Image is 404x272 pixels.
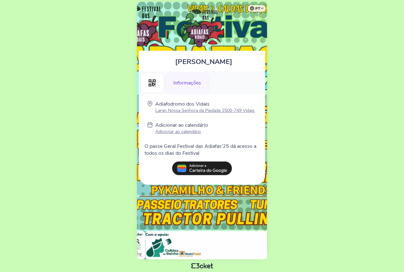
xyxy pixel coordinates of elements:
[155,107,255,113] p: Largo Nossa Senhora da Piedade 2500-749 Vidais
[174,8,230,48] img: Festival da Adiafas'25
[172,161,232,175] img: pt_add_to_google_wallet.13e59062.svg
[175,57,232,67] span: [PERSON_NAME]
[155,129,208,135] p: Adicionar ao calendário
[165,79,209,86] a: Informações
[165,73,209,93] div: Informações
[155,122,208,136] a: Adicionar ao calendário Adicionar ao calendário
[155,101,255,107] p: Adiafodromo dos Vidais
[155,122,208,129] p: Adicionar ao calendário
[155,101,255,113] a: Adiafodromo dos Vidais Largo Nossa Senhora da Piedade 2500-749 Vidais
[145,143,256,157] span: O passe Geral Festival das Adiafas'25 dá acesso a todos os dias do Festival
